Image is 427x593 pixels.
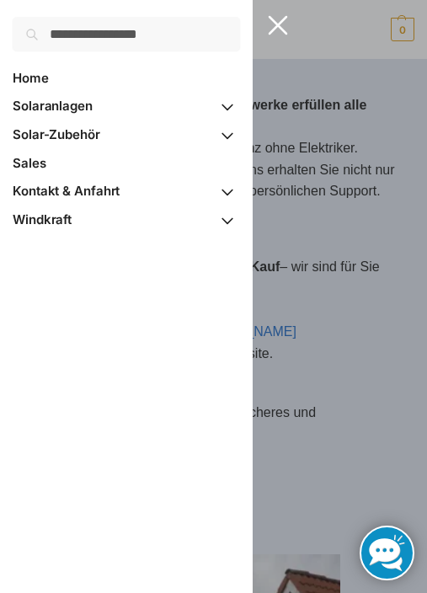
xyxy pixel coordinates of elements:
span: Sales [13,155,46,171]
span: Kontakt & Anfahrt [13,183,120,199]
a: Solaranlagen [13,93,240,121]
nav: Primary Navigation [13,51,240,234]
a: Kontakt & Anfahrt [13,178,240,206]
a: Sales [13,149,240,178]
span: Windkraft [13,211,72,227]
button: Close menu [261,8,295,42]
span: Solar-Zubehör [13,126,100,142]
a: Solar-Zubehör [13,120,240,149]
a: Windkraft [13,206,240,234]
a: Home [13,64,240,93]
span: Solaranlagen [13,98,93,114]
span: Home [13,70,49,86]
